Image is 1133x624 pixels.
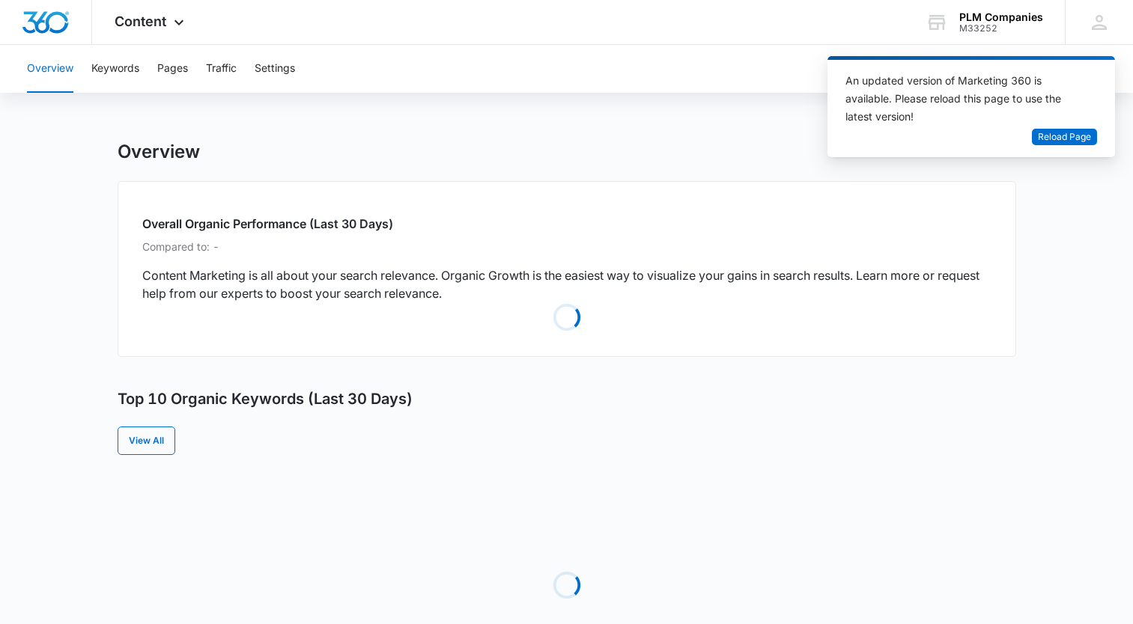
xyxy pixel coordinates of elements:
[91,45,139,93] button: Keywords
[142,266,991,302] p: Content Marketing is all about your search relevance. Organic Growth is the easiest way to visual...
[118,390,413,409] h3: Top 10 Organic Keywords (Last 30 Days)
[1038,130,1091,144] span: Reload Page
[959,23,1043,34] div: account id
[27,45,73,93] button: Overview
[142,239,991,254] p: Compared to: -
[255,45,295,93] button: Settings
[157,45,188,93] button: Pages
[206,45,237,93] button: Traffic
[115,13,166,29] span: Content
[118,426,175,455] a: View All
[142,215,991,233] h2: Overall Organic Performance (Last 30 Days)
[959,11,1043,23] div: account name
[1032,129,1097,146] button: Reload Page
[118,141,200,163] h1: Overview
[845,72,1079,126] div: An updated version of Marketing 360 is available. Please reload this page to use the latest version!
